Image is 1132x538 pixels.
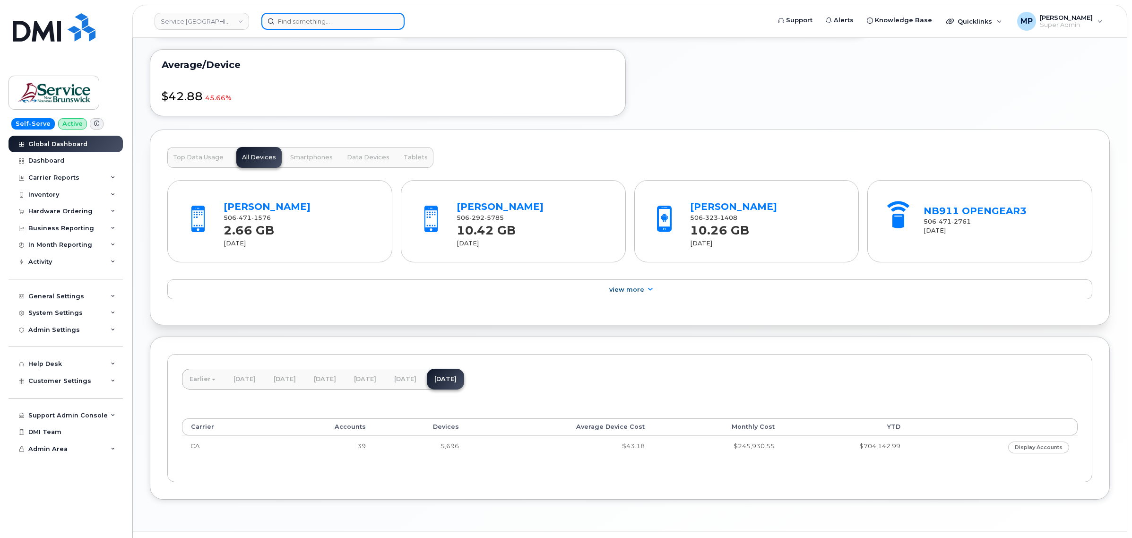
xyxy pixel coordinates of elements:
[1008,442,1069,453] a: Display Accounts
[609,286,644,293] span: View More
[162,61,614,69] div: Average/Device
[224,201,311,212] a: [PERSON_NAME]
[224,218,274,237] strong: 2.66 GB
[875,16,932,25] span: Knowledge Base
[467,435,653,459] td: $43.18
[690,214,737,221] span: 506
[236,214,251,221] span: 471
[467,418,653,435] th: Average Device Cost
[173,154,224,161] span: Top Data Usage
[306,369,344,390] a: [DATE]
[783,418,909,435] th: YTD
[167,147,229,168] button: Top Data Usage
[958,17,992,25] span: Quicklinks
[860,11,939,30] a: Knowledge Base
[1020,16,1033,27] span: MP
[404,154,428,161] span: Tablets
[951,218,971,225] span: 2761
[653,435,783,459] td: $245,930.55
[182,418,270,435] th: Carrier
[167,279,1092,299] a: View More
[261,13,405,30] input: Find something...
[690,239,842,248] div: [DATE]
[771,11,819,30] a: Support
[224,214,271,221] span: 506
[457,239,608,248] div: [DATE]
[387,369,424,390] a: [DATE]
[427,369,464,390] a: [DATE]
[290,154,333,161] span: Smartphones
[346,369,384,390] a: [DATE]
[936,218,951,225] span: 471
[347,154,389,161] span: Data Devices
[783,435,909,459] td: $704,142.99
[182,369,223,390] a: Earlier
[285,147,338,168] button: Smartphones
[469,214,484,221] span: 292
[251,214,271,221] span: 1576
[270,418,374,435] th: Accounts
[924,226,1075,235] div: [DATE]
[834,16,854,25] span: Alerts
[819,11,860,30] a: Alerts
[182,435,270,459] td: CA
[457,218,516,237] strong: 10.42 GB
[703,214,718,221] span: 323
[270,435,374,459] td: 39
[457,214,504,221] span: 506
[1011,12,1109,31] div: Michael Partack
[155,13,249,30] a: Service New Brunswick (SNB)
[374,435,467,459] td: 5,696
[940,12,1009,31] div: Quicklinks
[1040,21,1093,29] span: Super Admin
[653,418,783,435] th: Monthly Cost
[690,201,777,212] a: [PERSON_NAME]
[266,369,303,390] a: [DATE]
[398,147,433,168] button: Tablets
[457,201,544,212] a: [PERSON_NAME]
[341,147,395,168] button: Data Devices
[484,214,504,221] span: 5785
[718,214,737,221] span: 1408
[224,239,375,248] div: [DATE]
[374,418,467,435] th: Devices
[924,205,1027,217] a: NB911 OPENGEAR3
[786,16,812,25] span: Support
[690,218,749,237] strong: 10.26 GB
[924,218,971,225] span: 506
[205,93,232,103] span: 45.66%
[162,80,614,104] div: $42.88
[226,369,263,390] a: [DATE]
[1040,14,1093,21] span: [PERSON_NAME]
